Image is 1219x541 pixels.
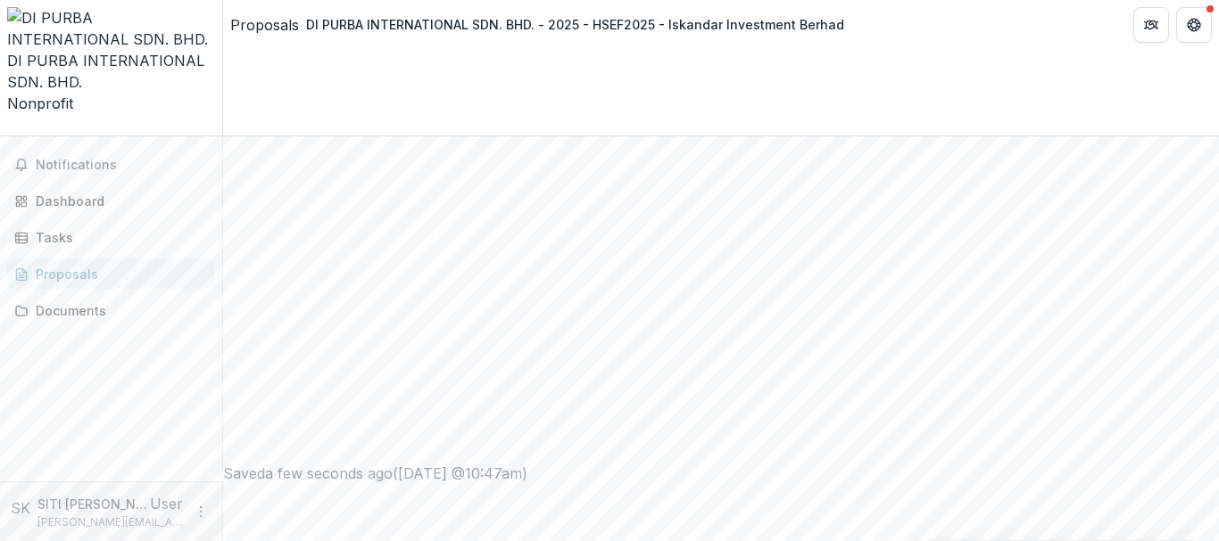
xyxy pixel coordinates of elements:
[36,228,201,247] div: Tasks
[36,158,208,173] span: Notifications
[230,12,851,37] nav: breadcrumb
[7,223,215,252] a: Tasks
[37,495,150,513] p: SITI [PERSON_NAME] [PERSON_NAME]
[37,514,183,530] p: [PERSON_NAME][EMAIL_ADDRESS][DOMAIN_NAME]
[36,265,201,283] div: Proposals
[7,94,73,112] span: Nonprofit
[1133,7,1169,43] button: Partners
[7,296,215,325] a: Documents
[36,301,201,320] div: Documents
[306,15,844,34] div: DI PURBA INTERNATIONAL SDN. BHD. - 2025 - HSEF2025 - Iskandar Investment Berhad
[7,186,215,216] a: Dashboard
[223,463,1219,484] div: Saved a few seconds ago ( [DATE] @ 10:47am )
[230,14,299,36] a: Proposals
[7,151,215,179] button: Notifications
[190,501,211,522] button: More
[1176,7,1212,43] button: Get Help
[11,497,30,519] div: SITI AMELIA BINTI KASSIM
[150,493,183,514] p: User
[36,192,201,210] div: Dashboard
[7,7,215,50] img: DI PURBA INTERNATIONAL SDN. BHD.
[7,50,215,93] div: DI PURBA INTERNATIONAL SDN. BHD.
[7,259,215,289] a: Proposals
